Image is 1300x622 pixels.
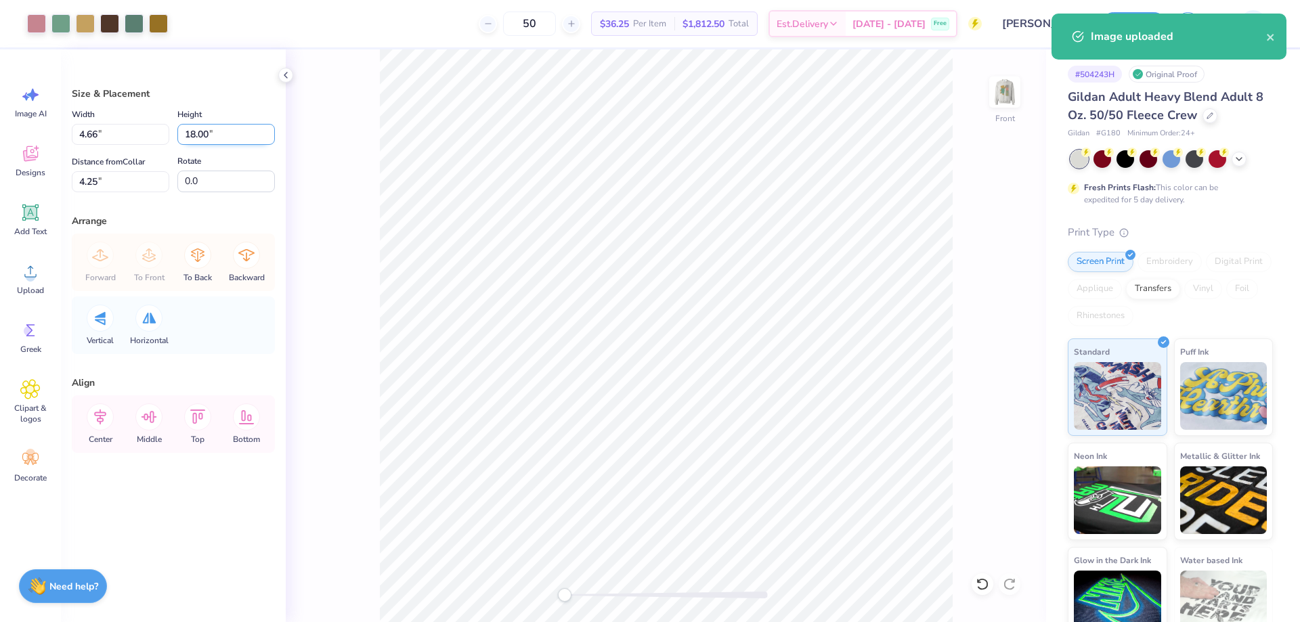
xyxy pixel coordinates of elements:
[1068,66,1122,83] div: # 504243H
[1091,28,1266,45] div: Image uploaded
[682,17,724,31] span: $1,812.50
[1206,252,1272,272] div: Digital Print
[15,108,47,119] span: Image AI
[1084,181,1251,206] div: This color can be expedited for 5 day delivery.
[14,226,47,237] span: Add Text
[14,472,47,483] span: Decorate
[1137,252,1202,272] div: Embroidery
[8,403,53,424] span: Clipart & logos
[16,167,45,178] span: Designs
[1180,449,1260,463] span: Metallic & Glitter Ink
[1074,553,1151,567] span: Glow in the Dark Ink
[777,17,828,31] span: Est. Delivery
[1068,306,1133,326] div: Rhinestones
[233,434,260,445] span: Bottom
[137,434,162,445] span: Middle
[49,580,98,593] strong: Need help?
[852,17,926,31] span: [DATE] - [DATE]
[503,12,556,36] input: – –
[1217,10,1273,37] a: DE
[1068,252,1133,272] div: Screen Print
[995,112,1015,125] div: Front
[1180,345,1209,359] span: Puff Ink
[183,272,212,283] span: To Back
[72,106,95,123] label: Width
[87,335,114,346] span: Vertical
[991,79,1018,106] img: Front
[72,214,275,228] div: Arrange
[1068,279,1122,299] div: Applique
[1068,225,1273,240] div: Print Type
[1096,128,1121,139] span: # G180
[934,19,947,28] span: Free
[20,344,41,355] span: Greek
[558,588,571,602] div: Accessibility label
[130,335,169,346] span: Horizontal
[177,106,202,123] label: Height
[191,434,204,445] span: Top
[633,17,666,31] span: Per Item
[1074,362,1161,430] img: Standard
[1129,66,1205,83] div: Original Proof
[72,154,145,170] label: Distance from Collar
[1084,182,1156,193] strong: Fresh Prints Flash:
[1226,279,1258,299] div: Foil
[17,285,44,296] span: Upload
[992,10,1091,37] input: Untitled Design
[229,272,265,283] span: Backward
[89,434,112,445] span: Center
[1126,279,1180,299] div: Transfers
[1074,449,1107,463] span: Neon Ink
[72,376,275,390] div: Align
[1074,345,1110,359] span: Standard
[1068,128,1089,139] span: Gildan
[1180,553,1242,567] span: Water based Ink
[1074,466,1161,534] img: Neon Ink
[1127,128,1195,139] span: Minimum Order: 24 +
[1068,89,1263,123] span: Gildan Adult Heavy Blend Adult 8 Oz. 50/50 Fleece Crew
[1180,362,1267,430] img: Puff Ink
[729,17,749,31] span: Total
[1180,466,1267,534] img: Metallic & Glitter Ink
[1184,279,1222,299] div: Vinyl
[1266,28,1276,45] button: close
[177,153,201,169] label: Rotate
[1240,10,1267,37] img: Djian Evardoni
[600,17,629,31] span: $36.25
[72,87,275,101] div: Size & Placement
